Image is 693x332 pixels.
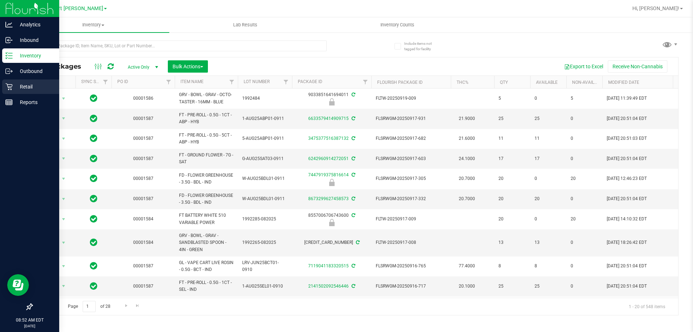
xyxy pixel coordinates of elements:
[572,80,604,85] a: Non-Available
[242,115,288,122] span: 1-AUG25ABP01-0911
[607,95,647,102] span: [DATE] 11:39:49 EDT
[535,195,562,202] span: 20
[5,36,13,44] inline-svg: Inbound
[226,76,238,88] a: Filter
[571,175,598,182] span: 20
[133,96,153,101] a: 00001586
[180,79,204,84] a: Item Name
[535,263,562,270] span: 8
[321,17,473,33] a: Inventory Counts
[498,263,526,270] span: 8
[179,259,234,273] span: GL - VAPE CART LIVE ROSIN - 0.5G - BCT - IND
[83,301,96,312] input: 1
[90,113,97,124] span: In Sync
[168,60,208,73] button: Bulk Actions
[536,80,558,85] a: Available
[607,135,647,142] span: [DATE] 20:51:03 EDT
[376,95,446,102] span: FLTW-20250919-009
[498,155,526,162] span: 17
[455,133,479,144] span: 21.6000
[571,216,598,223] span: 20
[40,5,103,12] span: New Port [PERSON_NAME]
[17,22,169,28] span: Inventory
[291,91,372,105] div: 9033851641694011
[133,156,153,161] a: 00001587
[5,52,13,59] inline-svg: Inventory
[280,76,292,88] a: Filter
[13,98,56,107] p: Reports
[535,175,562,182] span: 0
[133,176,153,181] a: 00001587
[121,301,131,311] a: Go to the next page
[13,67,56,76] p: Outbound
[571,263,598,270] span: 0
[59,94,68,104] span: select
[455,261,479,271] span: 77.4000
[7,274,29,296] iframe: Resource center
[17,17,169,33] a: Inventory
[242,239,288,246] span: 1992265-082025
[376,175,446,182] span: FLSRWGM-20250917-305
[242,259,288,273] span: LRV-JUN25BCT01-0910
[498,135,526,142] span: 11
[376,115,446,122] span: FLSRWGM-20250917-931
[359,76,371,88] a: Filter
[117,79,128,84] a: PO ID
[455,173,479,184] span: 20.7000
[535,95,562,102] span: 0
[371,22,424,28] span: Inventory Counts
[291,212,372,226] div: 8557006706743600
[498,95,526,102] span: 5
[179,91,234,105] span: GRV - BOWL - GRAV - OCTO-TASTER - 16MM - BLUE
[62,301,116,312] span: Page of 28
[571,135,598,142] span: 0
[179,132,234,146] span: FT - PRE-ROLL - 0.5G - 5CT - ABP - HYB
[90,133,97,143] span: In Sync
[308,156,349,161] a: 6242960914272051
[559,60,608,73] button: Export to Excel
[133,196,153,201] a: 00001587
[298,79,322,84] a: Package ID
[59,281,68,291] span: select
[498,115,526,122] span: 25
[376,263,446,270] span: FLSRWGM-20250916-765
[350,263,355,268] span: Sync from Compliance System
[607,239,647,246] span: [DATE] 18:26:42 EDT
[571,155,598,162] span: 0
[308,284,349,289] a: 2141502092546446
[163,76,175,88] a: Filter
[13,51,56,60] p: Inventory
[455,154,479,164] span: 24.1000
[535,216,562,223] span: 0
[607,115,647,122] span: [DATE] 20:51:04 EDT
[535,115,562,122] span: 25
[90,281,97,291] span: In Sync
[350,172,355,177] span: Sync from Compliance System
[242,155,288,162] span: G-AUG25SAT03-0911
[291,98,372,105] div: Newly Received
[350,196,355,201] span: Sync from Compliance System
[13,20,56,29] p: Analytics
[291,179,372,186] div: Newly Received
[242,283,288,290] span: 1-AUG25SEL01-0910
[179,232,234,253] span: GRV - BOWL - GRAV - SANDBLASTED SPOON - 4IN - GREEN
[571,239,598,246] span: 0
[535,155,562,162] span: 17
[455,194,479,204] span: 20.7000
[59,214,68,224] span: select
[90,93,97,103] span: In Sync
[376,239,446,246] span: FLTW-20250917-008
[404,41,440,52] span: Include items not tagged for facility
[350,284,355,289] span: Sync from Compliance System
[13,36,56,44] p: Inbound
[308,116,349,121] a: 6633579414909715
[179,279,234,293] span: FT - PRE-ROLL - 0.5G - 1CT - SEL - IND
[242,195,288,202] span: W-AUG25BDL01-0911
[90,214,97,224] span: In Sync
[133,216,153,221] a: 00001584
[90,237,97,247] span: In Sync
[242,135,288,142] span: 5-AUG25ABP01-0911
[59,113,68,124] span: select
[59,261,68,271] span: select
[350,92,355,97] span: Sync from Compliance System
